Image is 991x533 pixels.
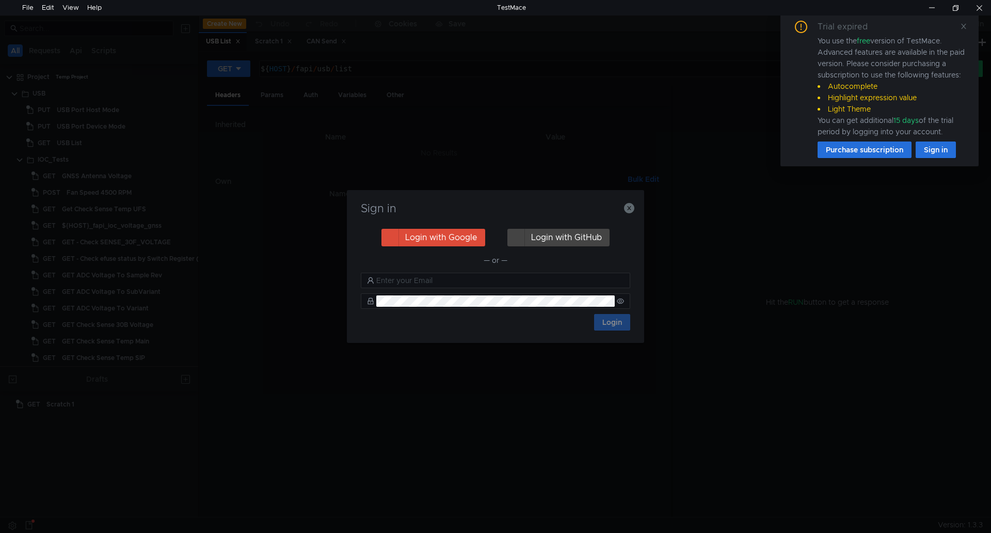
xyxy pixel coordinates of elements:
input: Enter your Email [376,275,624,286]
button: Sign in [916,142,956,158]
button: Purchase subscription [818,142,912,158]
button: Login with GitHub [507,229,610,246]
div: Trial expired [818,21,880,33]
li: Light Theme [818,103,966,115]
span: 15 days [893,116,919,125]
div: You use the version of TestMace. Advanced features are available in the paid version. Please cons... [818,35,966,137]
button: Login with Google [381,229,485,246]
li: Highlight expression value [818,92,966,103]
span: free [857,36,870,45]
div: — or — [361,254,630,266]
div: You can get additional of the trial period by logging into your account. [818,115,966,137]
h3: Sign in [359,202,632,215]
li: Autocomplete [818,81,966,92]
